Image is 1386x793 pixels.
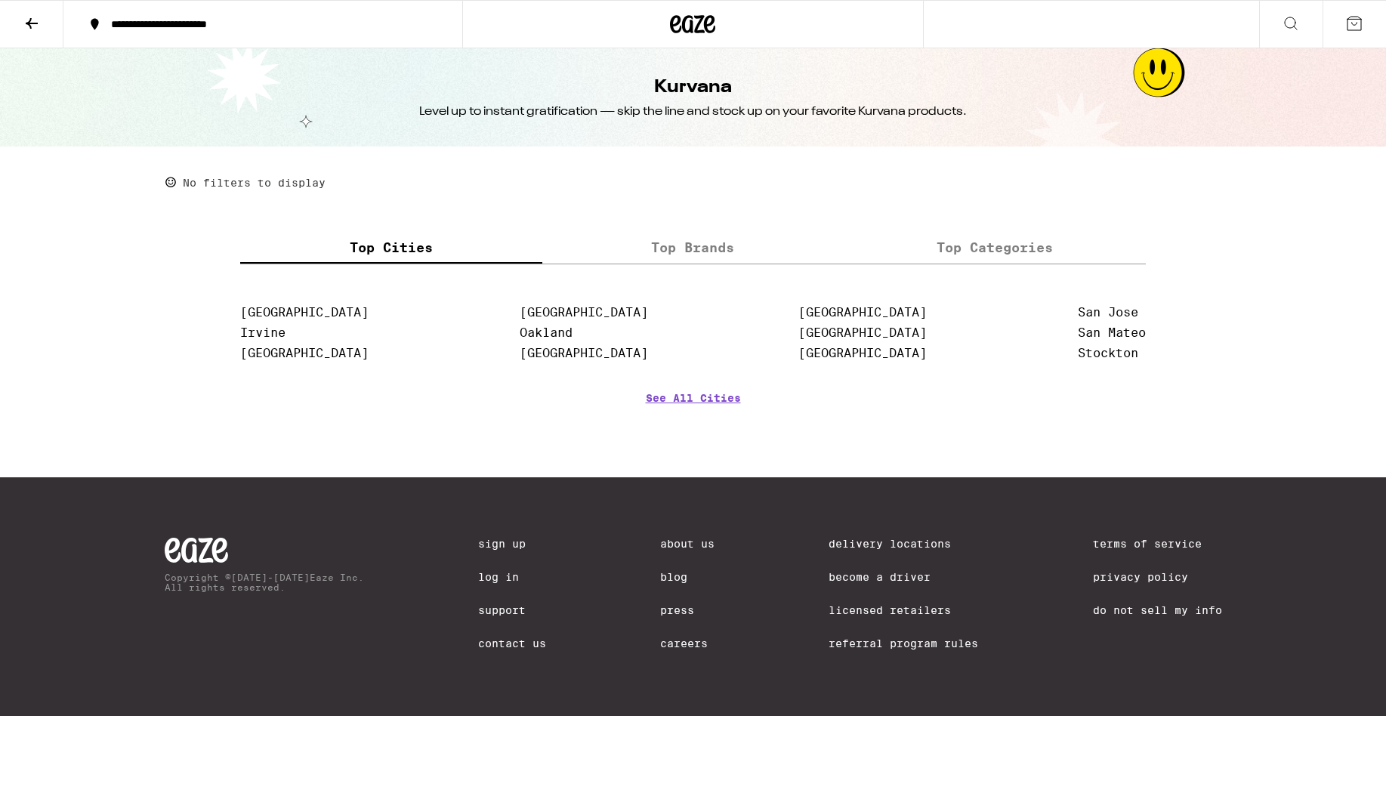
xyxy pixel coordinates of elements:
[660,604,715,616] a: Press
[240,326,286,340] a: Irvine
[520,326,573,340] a: Oakland
[240,346,369,360] a: [GEOGRAPHIC_DATA]
[660,538,715,550] a: About Us
[1093,571,1222,583] a: Privacy Policy
[660,571,715,583] a: Blog
[1078,305,1138,319] a: San Jose
[478,604,546,616] a: Support
[240,231,1147,264] div: tabs
[520,305,648,319] a: [GEOGRAPHIC_DATA]
[240,305,369,319] a: [GEOGRAPHIC_DATA]
[520,346,648,360] a: [GEOGRAPHIC_DATA]
[798,326,927,340] a: [GEOGRAPHIC_DATA]
[478,538,546,550] a: Sign Up
[478,637,546,650] a: Contact Us
[646,392,741,448] a: See All Cities
[240,231,542,264] label: Top Cities
[542,231,844,264] label: Top Brands
[798,305,927,319] a: [GEOGRAPHIC_DATA]
[1093,538,1222,550] a: Terms of Service
[844,231,1146,264] label: Top Categories
[1093,604,1222,616] a: Do Not Sell My Info
[1078,346,1138,360] a: Stockton
[798,346,927,360] a: [GEOGRAPHIC_DATA]
[829,538,978,550] a: Delivery Locations
[829,604,978,616] a: Licensed Retailers
[660,637,715,650] a: Careers
[829,571,978,583] a: Become a Driver
[829,637,978,650] a: Referral Program Rules
[419,103,967,120] div: Level up to instant gratification — skip the line and stock up on your favorite Kurvana products.
[165,572,364,592] p: Copyright © [DATE]-[DATE] Eaze Inc. All rights reserved.
[183,177,326,189] p: No filters to display
[654,75,732,100] h1: Kurvana
[478,571,546,583] a: Log In
[1078,326,1146,340] a: San Mateo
